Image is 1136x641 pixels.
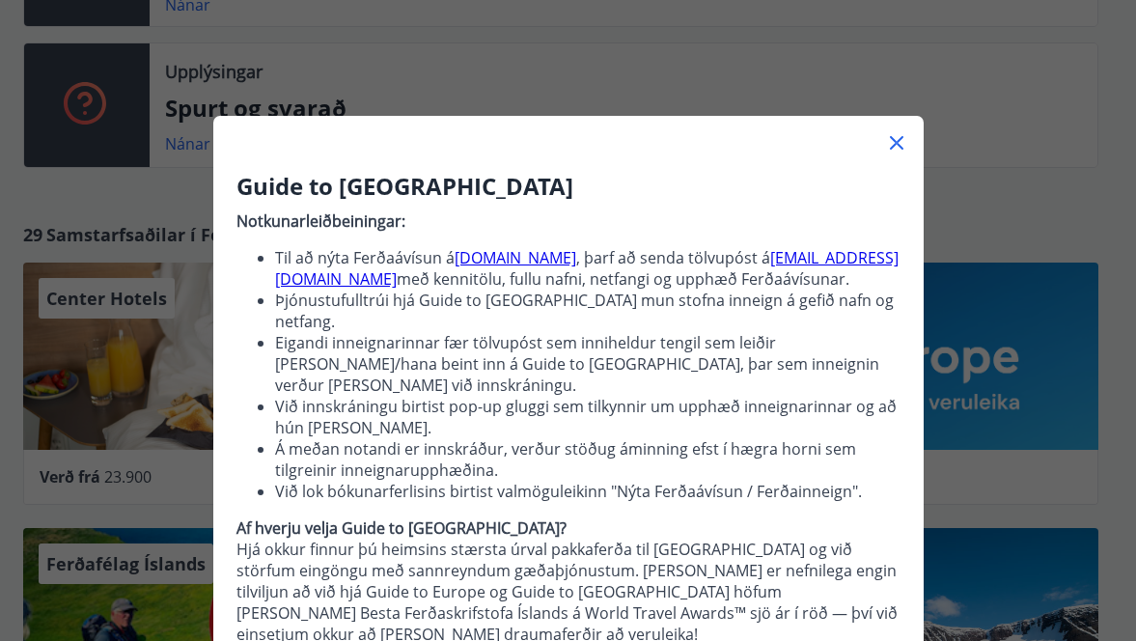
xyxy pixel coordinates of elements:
h3: Guide to [GEOGRAPHIC_DATA] [236,170,900,203]
a: [DOMAIN_NAME] [455,247,576,268]
li: Þjónustufulltrúi hjá Guide to [GEOGRAPHIC_DATA] mun stofna inneign á gefið nafn og netfang. [275,290,900,332]
strong: Notkunarleiðbeiningar: [236,210,405,232]
li: Til að nýta Ferðaávísun á , þarf að senda tölvupóst á með kennitölu, fullu nafni, netfangi og upp... [275,247,900,290]
li: Á meðan notandi er innskráður, verður stöðug áminning efst í hægra horni sem tilgreinir inneignar... [275,438,900,481]
li: Við lok bókunarferlisins birtist valmöguleikinn "Nýta Ferðaávísun / Ferðainneign". [275,481,900,502]
strong: Af hverju velja Guide to [GEOGRAPHIC_DATA]? [236,517,567,539]
a: [EMAIL_ADDRESS][DOMAIN_NAME] [275,247,899,290]
li: Við innskráningu birtist pop-up gluggi sem tilkynnir um upphæð inneignarinnar og að hún [PERSON_N... [275,396,900,438]
li: Eigandi inneignarinnar fær tölvupóst sem inniheldur tengil sem leiðir [PERSON_NAME]/hana beint in... [275,332,900,396]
